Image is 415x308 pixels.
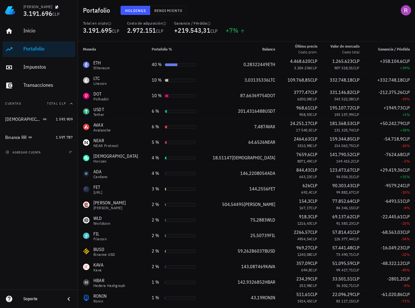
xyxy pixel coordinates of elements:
[297,236,311,241] span: 4954,54
[93,153,138,159] div: [DEMOGRAPHIC_DATA]
[310,198,317,204] span: CLP
[330,152,352,157] span: 141.790,52
[241,264,266,269] span: 143,087469
[310,214,317,220] span: CLP
[290,120,310,126] span: 24.251,17
[244,201,275,207] span: [PERSON_NAME]
[238,248,265,254] span: 59,26286037
[310,58,317,64] span: CLP
[403,136,410,142] span: CLP
[381,214,403,220] span: -22.445,61
[311,174,317,179] span: CLP
[370,111,410,118] div: +1
[93,91,109,97] div: DOT
[265,108,275,114] span: USDT
[152,248,162,255] div: 2 %
[301,190,311,195] span: 692,4
[370,143,410,149] div: -26
[83,77,89,84] div: LTC-icon
[267,217,275,223] span: WLD
[352,58,360,64] span: CLP
[152,232,162,239] div: 2 %
[336,283,353,288] span: 36.302,71
[5,135,27,140] div: Binance RR
[352,77,360,83] span: CLP
[299,174,311,179] span: 643,23
[297,221,311,226] span: 1216,43
[403,89,410,95] span: CLP
[336,252,353,257] span: 73.490,71
[7,150,41,154] span: agregar cuenta
[296,152,310,157] span: 7659,6
[240,170,267,176] span: 146,2208054
[295,43,317,49] div: Último precio
[332,260,352,266] span: 51.095,59
[238,108,265,114] span: 201,4316488
[3,111,75,127] a: [DEMOGRAPHIC_DATA][PERSON_NAME] 1.593.909
[401,5,411,16] div: avatar
[310,105,317,111] span: CLP
[330,43,360,49] div: Valor de mercado
[112,28,119,34] span: CLP
[299,214,310,220] span: 918,3
[5,117,41,122] div: [DEMOGRAPHIC_DATA][PERSON_NAME]
[380,120,403,126] span: +50.242,79
[310,152,317,157] span: CLP
[311,190,317,195] span: CLP
[302,183,310,188] span: 626
[330,105,352,111] span: 195.107,72
[268,186,275,192] span: FET
[83,93,89,99] div: DOT-icon
[244,77,269,83] span: 3,03135336
[310,120,317,126] span: CLP
[370,158,410,165] div: -5
[93,175,108,179] div: Cardano
[248,139,265,145] span: 64,6526
[3,96,75,111] button: CuentasTotal CLP
[297,252,311,257] span: 1240,08
[299,198,310,204] span: 154,3
[269,77,275,83] span: LTC
[353,65,360,70] span: CLP
[353,236,360,241] span: CLP
[378,89,403,95] span: -212.375,26
[296,245,310,251] span: 969,27
[83,5,113,16] h1: Portafolio
[370,189,410,196] div: -10
[3,60,75,75] a: Impuestos
[311,143,317,148] span: CLP
[370,96,410,102] div: -39
[311,97,317,101] span: CLP
[353,143,360,148] span: CLP
[311,252,317,257] span: CLP
[332,229,352,235] span: 57.814,41
[243,62,268,67] span: 0,28322449
[93,137,118,144] div: NEAR
[222,201,244,207] span: 504,54495
[52,11,60,17] span: CLP
[93,222,111,225] div: Worldcoin
[93,60,110,66] div: ETH
[297,97,311,101] span: 6200,08
[380,58,403,64] span: +358.104,6
[249,186,268,192] span: 144,2556
[353,128,360,132] span: CLP
[152,201,162,208] div: 2 %
[381,291,403,297] span: -61.020,86
[407,143,410,148] span: %
[334,143,353,148] span: 214.063,75
[269,233,275,238] span: FIL
[311,112,317,117] span: CLP
[365,41,415,57] th: Ganancia / Pérdida: Sin ordenar. Pulse para ordenar de forma ascendente.
[332,198,352,204] span: 77.852,64
[23,82,73,88] div: Transacciones
[150,6,187,15] button: Rendimiento
[353,97,360,101] span: CLP
[156,28,163,34] span: CLP
[311,128,317,132] span: CLP
[310,136,317,142] span: CLP
[407,252,410,257] span: %
[385,183,403,188] span: -9579,24
[310,167,317,173] span: CLP
[296,260,310,266] span: 357,09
